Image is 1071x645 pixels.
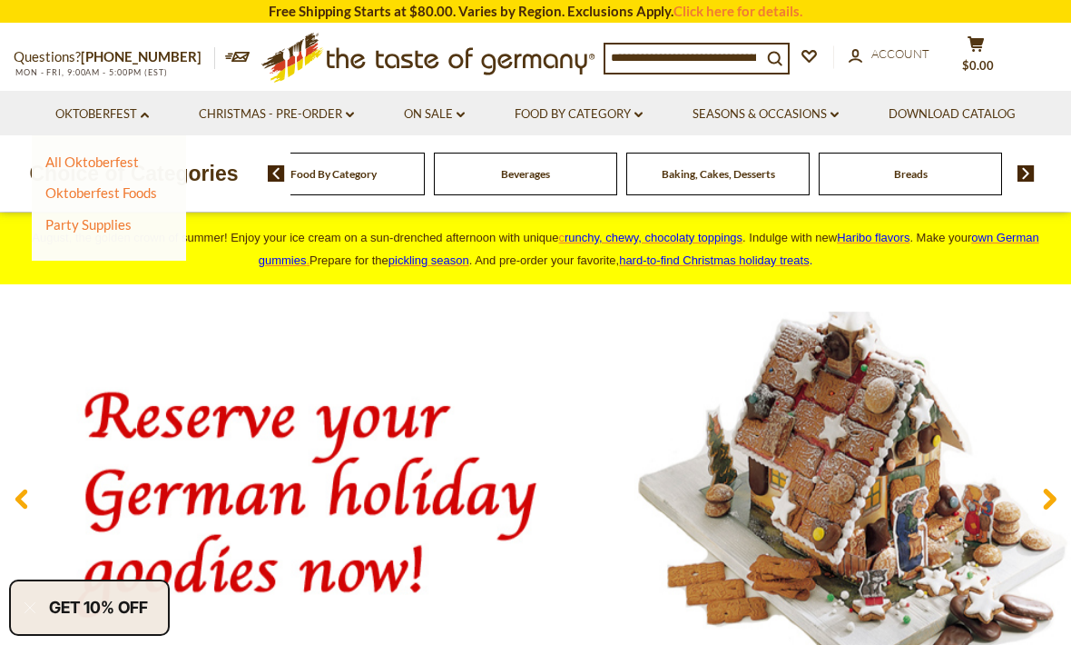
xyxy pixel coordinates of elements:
[290,167,377,181] a: Food By Category
[565,231,742,244] span: runchy, chewy, chocolaty toppings
[673,3,802,19] a: Click here for details.
[948,35,1003,81] button: $0.00
[962,58,994,73] span: $0.00
[81,48,201,64] a: [PHONE_NUMBER]
[404,104,465,124] a: On Sale
[45,154,139,170] a: All Oktoberfest
[871,46,929,61] span: Account
[894,167,928,181] a: Breads
[199,104,354,124] a: Christmas - PRE-ORDER
[693,104,839,124] a: Seasons & Occasions
[501,167,550,181] a: Beverages
[14,45,215,69] p: Questions?
[515,104,643,124] a: Food By Category
[45,184,157,201] a: Oktoberfest Foods
[45,216,132,233] a: Party Supplies
[837,231,909,244] a: Haribo flavors
[268,165,285,182] img: previous arrow
[619,253,810,267] a: hard-to-find Christmas holiday treats
[849,45,929,64] a: Account
[259,231,1039,267] a: own German gummies.
[662,167,775,181] a: Baking, Cakes, Desserts
[55,104,149,124] a: Oktoberfest
[32,231,1038,267] span: August, the golden crown of summer! Enjoy your ice cream on a sun-drenched afternoon with unique ...
[619,253,812,267] span: .
[559,231,743,244] a: crunchy, chewy, chocolaty toppings
[14,67,168,77] span: MON - FRI, 9:00AM - 5:00PM (EST)
[1017,165,1035,182] img: next arrow
[889,104,1016,124] a: Download Catalog
[259,231,1039,267] span: own German gummies
[388,253,469,267] a: pickling season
